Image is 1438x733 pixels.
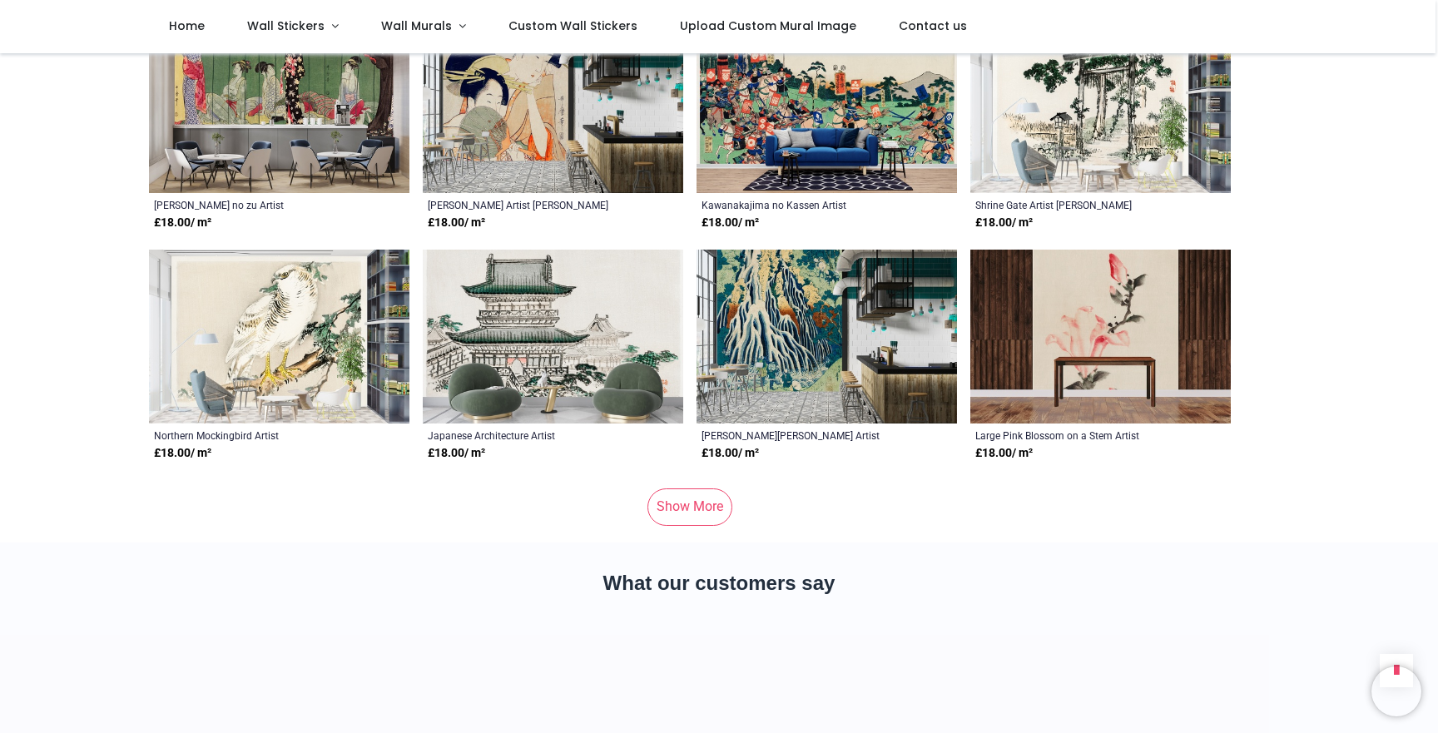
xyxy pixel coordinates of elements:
strong: £ 18.00 / m² [975,215,1033,231]
a: Shrine Gate Artist [PERSON_NAME] [975,198,1176,211]
img: Japanese Architecture Wall Mural Artist Kōno Bairei [423,250,683,424]
a: Northern Mockingbird Artist [PERSON_NAME] [154,428,355,442]
a: Large Pink Blossom on a Stem Artist [PERSON_NAME] [975,428,1176,442]
iframe: Brevo live chat [1371,666,1421,716]
a: Japanese Architecture Artist [PERSON_NAME] [428,428,628,442]
a: [PERSON_NAME] no zu Artist [PERSON_NAME] [154,198,355,211]
span: Home [169,17,205,34]
span: Upload Custom Mural Image [680,17,856,34]
h2: What our customers say [149,569,1289,597]
a: Show More [647,488,732,525]
a: [PERSON_NAME][PERSON_NAME] Artist [PERSON_NAME] [702,428,902,442]
strong: £ 18.00 / m² [428,215,485,231]
a: [PERSON_NAME] Artist [PERSON_NAME] [428,198,628,211]
strong: £ 18.00 / m² [975,445,1033,462]
strong: £ 18.00 / m² [428,445,485,462]
img: Fujin Tomarikyaku no zu Wall Mural Artist Utamaro Kitagawa [149,18,409,193]
span: Contact us [899,17,967,34]
strong: £ 18.00 / m² [154,445,211,462]
span: Custom Wall Stickers [508,17,637,34]
img: Kawanakajima no Kassen Wall Mural Artist Utagawa Kuniyoshi [697,18,957,193]
strong: £ 18.00 / m² [154,215,211,231]
img: Shimotsuke Kurokami-Yama Kurifuri Wall Mural Artist Katsushika Hokusai [697,250,957,424]
img: Northern Mockingbird Wall Mural Artist Kōno Bairei [149,250,409,424]
img: Large Pink Blossom on a Stem Wall Mural Artist Katsushika Hokusai [970,250,1231,424]
span: Wall Murals [381,17,452,34]
a: Kawanakajima no Kassen Artist [PERSON_NAME] [702,198,902,211]
strong: £ 18.00 / m² [702,445,759,462]
img: Shrine Gate Wall Mural Artist Kōno Bairei [970,18,1231,193]
img: Chojiya Hinazuru Hinamatsu Wall Mural Artist Utamaro Kitagawa [423,18,683,193]
strong: £ 18.00 / m² [702,215,759,231]
span: Wall Stickers [247,17,325,34]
